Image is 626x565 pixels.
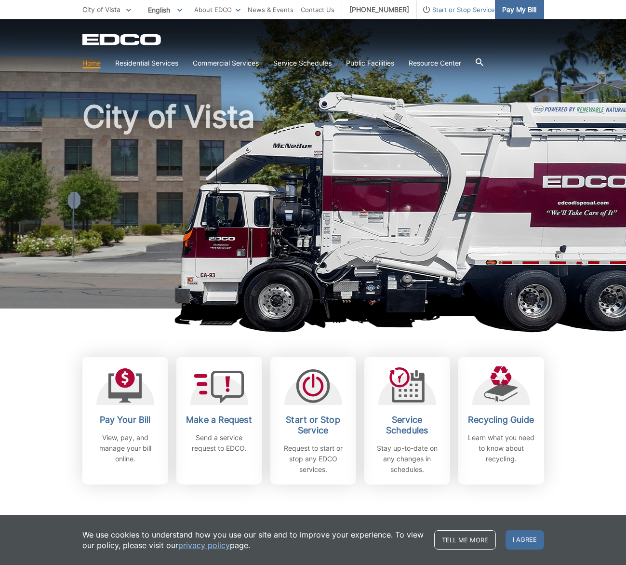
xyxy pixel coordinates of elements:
[178,540,230,551] a: privacy policy
[372,443,443,475] p: Stay up-to-date on any changes in schedules.
[278,415,349,436] h2: Start or Stop Service
[82,5,120,13] span: City of Vista
[82,357,168,484] a: Pay Your Bill View, pay, and manage your bill online.
[273,58,332,68] a: Service Schedules
[90,432,161,464] p: View, pay, and manage your bill online.
[364,357,450,484] a: Service Schedules Stay up-to-date on any changes in schedules.
[115,58,178,68] a: Residential Services
[90,415,161,425] h2: Pay Your Bill
[82,34,162,45] a: EDCD logo. Return to the homepage.
[434,530,496,550] a: Tell me more
[346,58,394,68] a: Public Facilities
[194,4,240,15] a: About EDCO
[248,4,293,15] a: News & Events
[409,58,461,68] a: Resource Center
[301,4,334,15] a: Contact Us
[458,357,544,484] a: Recycling Guide Learn what you need to know about recycling.
[176,357,262,484] a: Make a Request Send a service request to EDCO.
[193,58,259,68] a: Commercial Services
[184,415,255,425] h2: Make a Request
[502,4,536,15] span: Pay My Bill
[466,432,537,464] p: Learn what you need to know about recycling.
[141,2,189,18] span: English
[82,58,101,68] a: Home
[372,415,443,436] h2: Service Schedules
[82,101,544,313] h1: City of Vista
[82,529,425,551] p: We use cookies to understand how you use our site and to improve your experience. To view our pol...
[278,443,349,475] p: Request to start or stop any EDCO services.
[184,432,255,454] p: Send a service request to EDCO.
[506,530,544,550] span: I agree
[466,415,537,425] h2: Recycling Guide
